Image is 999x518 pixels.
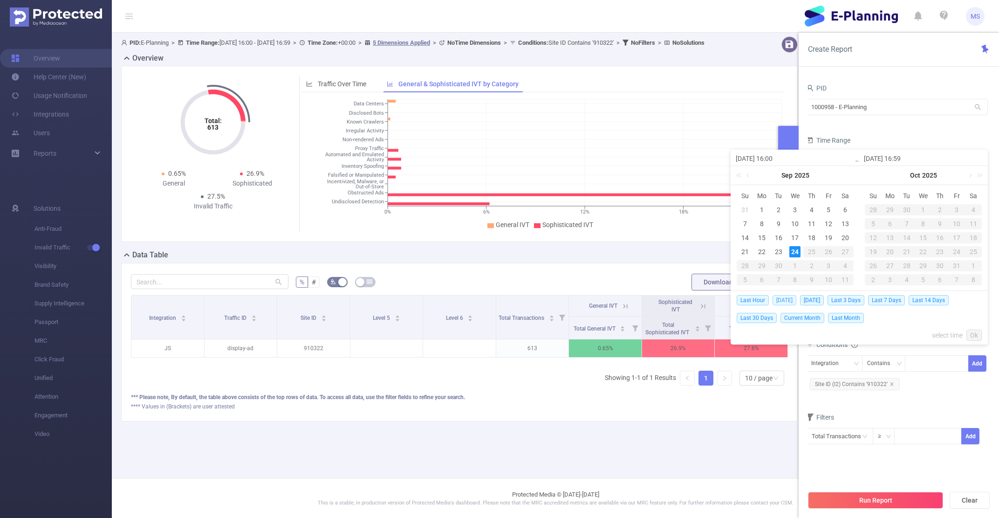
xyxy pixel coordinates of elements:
td: October 8, 2025 [915,217,932,231]
i: icon: user [806,84,814,92]
td: October 26, 2025 [865,259,882,273]
span: Solutions [34,199,61,218]
td: September 23, 2025 [770,245,787,259]
a: Help Center (New) [11,68,86,86]
span: We [787,192,804,200]
th: Fri [948,189,965,203]
span: Fr [948,192,965,200]
span: General & Sophisticated IVT by Category [398,80,519,88]
div: 30 [770,260,787,271]
div: 10 [820,274,837,285]
div: 30 [898,204,915,215]
div: 29 [915,260,932,271]
h2: Overview [132,53,164,64]
b: No Time Dimensions [447,39,501,46]
a: Ok [966,330,982,341]
div: 24 [948,246,965,257]
td: September 9, 2025 [770,217,787,231]
div: 2 [773,204,784,215]
div: 11 [806,218,817,229]
td: November 6, 2025 [931,273,948,287]
tspan: 613 [207,124,219,131]
tspan: 6% [483,209,489,215]
div: 30 [931,260,948,271]
tspan: 18% [678,209,688,215]
input: Search... [131,274,288,289]
div: 2 [803,260,820,271]
tspan: Data Centers [354,101,384,107]
div: 18 [806,232,817,243]
th: Sun [737,189,753,203]
div: 8 [756,218,767,229]
span: Passport [34,313,112,332]
div: 7 [770,274,787,285]
th: Tue [770,189,787,203]
td: October 1, 2025 [915,203,932,217]
div: 4 [965,204,982,215]
div: 8 [915,218,932,229]
td: September 4, 2025 [803,203,820,217]
div: 16 [773,232,784,243]
button: Clear [950,492,990,509]
td: November 3, 2025 [882,273,898,287]
td: October 22, 2025 [915,245,932,259]
tspan: Falsified or Manipulated [328,172,384,178]
b: PID: [130,39,141,46]
td: October 31, 2025 [948,259,965,273]
td: October 4, 2025 [837,259,854,273]
div: 12 [865,232,882,243]
td: October 14, 2025 [898,231,915,245]
div: 1 [787,260,804,271]
b: Time Range: [186,39,219,46]
td: November 4, 2025 [898,273,915,287]
div: 23 [773,246,784,257]
div: 28 [898,260,915,271]
span: Video [34,425,112,443]
td: October 27, 2025 [882,259,898,273]
div: 12 [823,218,834,229]
div: 15 [915,232,932,243]
i: icon: left [684,375,690,381]
input: Start date [736,153,855,164]
td: September 10, 2025 [787,217,804,231]
div: 27 [882,260,898,271]
div: 18 [965,232,982,243]
tspan: Non-rendered Ads [342,137,384,143]
span: Unified [34,369,112,387]
span: MS [971,7,980,26]
img: Protected Media [10,7,102,27]
span: Click Fraud [34,350,112,369]
button: Add [968,355,986,372]
span: Reports [34,150,56,157]
a: Oct [909,166,921,185]
i: icon: down [896,361,902,367]
td: September 7, 2025 [737,217,753,231]
td: October 29, 2025 [915,259,932,273]
div: 6 [840,204,851,215]
th: Sat [837,189,854,203]
b: Time Zone: [308,39,338,46]
td: September 18, 2025 [803,231,820,245]
span: Traffic Over Time [318,80,366,88]
td: September 26, 2025 [820,245,837,259]
td: October 30, 2025 [931,259,948,273]
a: Users [11,124,50,142]
div: Contains [867,356,896,371]
td: October 3, 2025 [820,259,837,273]
div: 11 [965,218,982,229]
td: September 15, 2025 [753,231,770,245]
td: October 1, 2025 [787,259,804,273]
div: 5 [823,204,834,215]
div: 5 [865,218,882,229]
div: 20 [882,246,898,257]
span: 26.9% [246,170,264,177]
div: 31 [948,260,965,271]
div: 14 [739,232,751,243]
div: 9 [773,218,784,229]
td: October 13, 2025 [882,231,898,245]
tspan: 0% [384,209,391,215]
tspan: Inventory Spoofing [342,163,384,169]
span: Mo [882,192,898,200]
tspan: Proxy Traffic [355,145,384,152]
th: Sun [865,189,882,203]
